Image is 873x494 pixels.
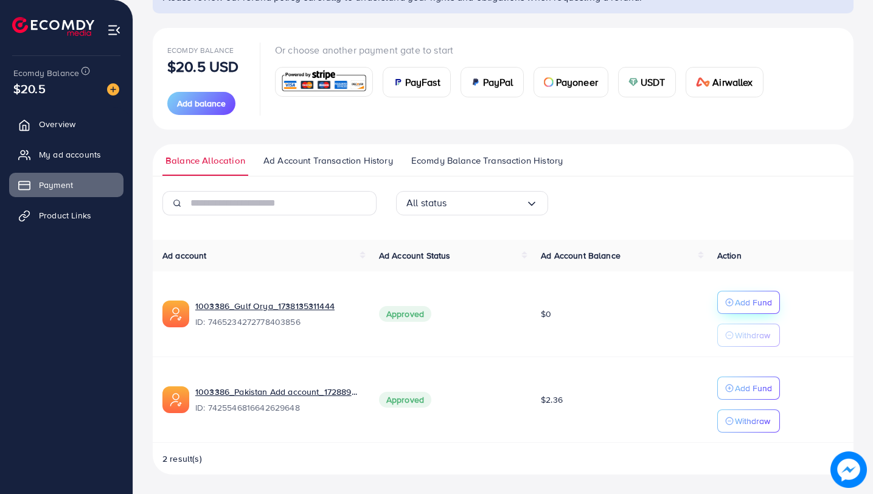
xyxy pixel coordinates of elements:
[717,249,742,262] span: Action
[471,77,481,87] img: card
[39,179,73,191] span: Payment
[263,154,393,167] span: Ad Account Transaction History
[13,80,46,97] span: $20.5
[39,148,101,161] span: My ad accounts
[405,75,440,89] span: PayFast
[275,43,773,57] p: Or choose another payment gate to start
[641,75,666,89] span: USDT
[735,381,772,395] p: Add Fund
[541,394,563,406] span: $2.36
[9,203,123,228] a: Product Links
[195,300,360,328] div: <span class='underline'>1003386_Gulf Orya_1738135311444</span></br>7465234272778403856
[735,295,772,310] p: Add Fund
[177,97,226,110] span: Add balance
[195,386,360,414] div: <span class='underline'>1003386_Pakistan Add account_1728894866261</span></br>7425546816642629648
[275,67,373,97] a: card
[195,316,360,328] span: ID: 7465234272778403856
[544,77,554,87] img: card
[162,453,202,465] span: 2 result(s)
[393,77,403,87] img: card
[696,77,711,87] img: card
[39,118,75,130] span: Overview
[686,67,763,97] a: cardAirwallex
[717,291,780,314] button: Add Fund
[735,328,770,343] p: Withdraw
[483,75,513,89] span: PayPal
[411,154,563,167] span: Ecomdy Balance Transaction History
[162,386,189,413] img: ic-ads-acc.e4c84228.svg
[534,67,608,97] a: cardPayoneer
[541,249,621,262] span: Ad Account Balance
[167,45,234,55] span: Ecomdy Balance
[167,92,235,115] button: Add balance
[167,59,238,74] p: $20.5 USD
[279,69,369,95] img: card
[195,402,360,414] span: ID: 7425546816642629648
[717,409,780,433] button: Withdraw
[162,301,189,327] img: ic-ads-acc.e4c84228.svg
[195,300,335,312] a: 1003386_Gulf Orya_1738135311444
[618,67,676,97] a: cardUSDT
[406,193,447,212] span: All status
[195,386,360,398] a: 1003386_Pakistan Add account_1728894866261
[541,308,551,320] span: $0
[9,142,123,167] a: My ad accounts
[39,209,91,221] span: Product Links
[830,451,867,488] img: image
[379,306,431,322] span: Approved
[107,83,119,96] img: image
[162,249,207,262] span: Ad account
[379,392,431,408] span: Approved
[396,191,548,215] div: Search for option
[107,23,121,37] img: menu
[461,67,524,97] a: cardPayPal
[12,17,94,36] img: logo
[628,77,638,87] img: card
[717,377,780,400] button: Add Fund
[447,193,526,212] input: Search for option
[717,324,780,347] button: Withdraw
[13,67,79,79] span: Ecomdy Balance
[556,75,598,89] span: Payoneer
[165,154,245,167] span: Balance Allocation
[379,249,451,262] span: Ad Account Status
[383,67,451,97] a: cardPayFast
[9,173,123,197] a: Payment
[735,414,770,428] p: Withdraw
[712,75,753,89] span: Airwallex
[9,112,123,136] a: Overview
